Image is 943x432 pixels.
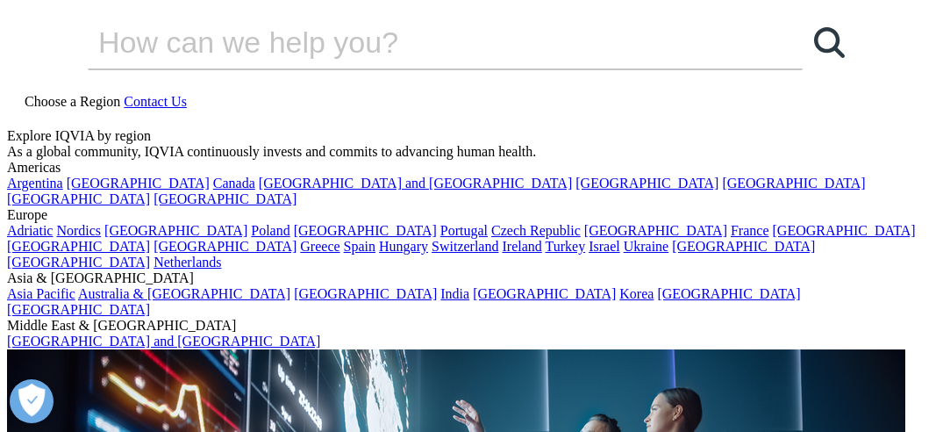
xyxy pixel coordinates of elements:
[814,27,845,58] svg: Search
[7,302,150,317] a: [GEOGRAPHIC_DATA]
[67,176,210,191] a: [GEOGRAPHIC_DATA]
[154,255,221,270] a: Netherlands
[259,176,572,191] a: [GEOGRAPHIC_DATA] and [GEOGRAPHIC_DATA]
[773,223,916,238] a: [GEOGRAPHIC_DATA]
[7,334,320,349] a: [GEOGRAPHIC_DATA] and [GEOGRAPHIC_DATA]
[7,160,936,176] div: Americas
[584,223,727,238] a: [GEOGRAPHIC_DATA]
[657,286,800,301] a: [GEOGRAPHIC_DATA]
[432,239,498,254] a: Switzerland
[7,144,936,160] div: As a global community, IQVIA continuously invests and commits to advancing human health.
[379,239,428,254] a: Hungary
[104,223,247,238] a: [GEOGRAPHIC_DATA]
[213,176,255,191] a: Canada
[491,223,581,238] a: Czech Republic
[294,223,437,238] a: [GEOGRAPHIC_DATA]
[7,207,936,223] div: Europe
[251,223,289,238] a: Poland
[294,286,437,301] a: [GEOGRAPHIC_DATA]
[803,16,855,68] a: Search
[7,318,936,334] div: Middle East & [GEOGRAPHIC_DATA]
[440,223,488,238] a: Portugal
[154,239,296,254] a: [GEOGRAPHIC_DATA]
[722,176,865,191] a: [GEOGRAPHIC_DATA]
[7,191,150,206] a: [GEOGRAPHIC_DATA]
[440,286,469,301] a: India
[344,239,375,254] a: Spain
[124,94,187,109] a: Contact Us
[589,239,620,254] a: Israel
[7,223,53,238] a: Adriatic
[473,286,616,301] a: [GEOGRAPHIC_DATA]
[300,239,339,254] a: Greece
[619,286,654,301] a: Korea
[624,239,669,254] a: Ukraine
[154,191,296,206] a: [GEOGRAPHIC_DATA]
[7,128,936,144] div: Explore IQVIA by region
[25,94,120,109] span: Choose a Region
[7,286,75,301] a: Asia Pacific
[7,255,150,270] a: [GEOGRAPHIC_DATA]
[575,176,718,191] a: [GEOGRAPHIC_DATA]
[731,223,769,238] a: France
[7,239,150,254] a: [GEOGRAPHIC_DATA]
[7,270,936,286] div: Asia & [GEOGRAPHIC_DATA]
[546,239,586,254] a: Turkey
[502,239,541,254] a: Ireland
[10,379,54,423] button: Open Preferences
[7,176,63,191] a: Argentina
[78,286,290,301] a: Australia & [GEOGRAPHIC_DATA]
[672,239,815,254] a: [GEOGRAPHIC_DATA]
[56,223,101,238] a: Nordics
[88,16,753,68] input: Search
